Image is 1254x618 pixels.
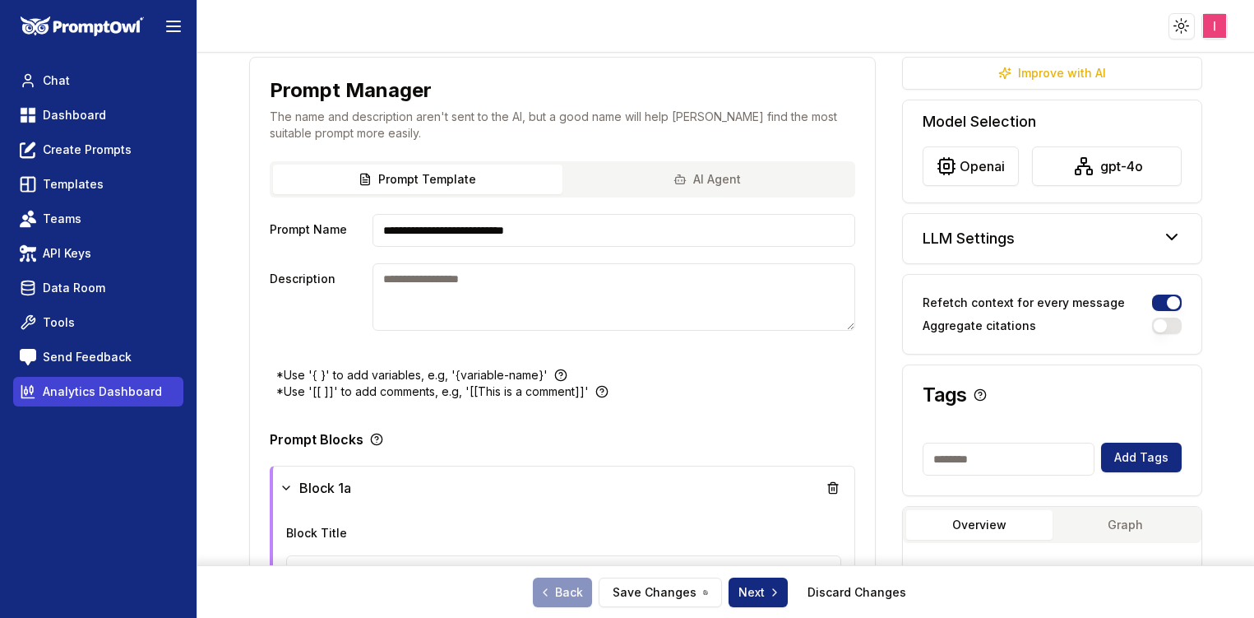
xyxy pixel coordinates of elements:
[13,342,183,372] a: Send Feedback
[21,16,144,37] img: PromptOwl
[923,385,967,405] h3: Tags
[923,227,1015,250] h5: LLM Settings
[20,349,36,365] img: feedback
[13,204,183,234] a: Teams
[599,578,722,607] button: Save Changes
[270,214,367,247] label: Prompt Name
[299,478,351,498] span: Block 1a
[807,584,906,601] a: Discard Changes
[13,377,183,407] a: Analytics Dashboard
[923,320,1036,332] label: Aggregate citations
[270,433,363,446] p: Prompt Blocks
[43,314,75,331] span: Tools
[562,165,852,194] button: AI Agent
[13,308,183,337] a: Tools
[960,156,1005,176] span: openai
[43,383,162,400] span: Analytics Dashboard
[1203,14,1227,38] img: ACg8ocLcalYY8KTZ0qfGg_JirqB37-qlWKk654G7IdWEKZx1cb7MQQ=s96-c
[13,273,183,303] a: Data Room
[270,77,432,104] h1: Prompt Manager
[276,367,548,383] p: *Use '{ }' to add variables, e.g, '{variable-name}'
[729,578,788,607] button: Next
[1032,146,1182,186] button: gpt-4o
[43,72,70,89] span: Chat
[43,280,105,296] span: Data Room
[923,110,1182,133] h5: Model Selection
[1053,510,1199,540] button: Graph
[923,297,1125,309] label: Refetch context for every message
[13,170,183,199] a: Templates
[902,57,1202,90] button: Improve with AI
[43,211,81,227] span: Teams
[738,584,781,601] span: Next
[906,510,1053,540] button: Overview
[270,109,855,142] p: The name and description aren't sent to the AI, but a good name will help [PERSON_NAME] find the ...
[43,176,104,193] span: Templates
[13,100,183,130] a: Dashboard
[794,578,919,607] button: Discard Changes
[13,135,183,165] a: Create Prompts
[43,245,91,262] span: API Keys
[276,383,589,400] p: *Use '[[ ]]' to add comments, e.g, '[[This is a comment]]'
[533,578,592,607] a: Back
[43,107,106,123] span: Dashboard
[270,263,367,331] label: Description
[923,146,1019,186] button: openai
[13,66,183,95] a: Chat
[43,142,132,158] span: Create Prompts
[1100,156,1143,176] span: gpt-4o
[273,165,562,194] button: Prompt Template
[286,526,347,540] label: Block Title
[13,239,183,268] a: API Keys
[43,349,132,365] span: Send Feedback
[1101,443,1182,472] button: Add Tags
